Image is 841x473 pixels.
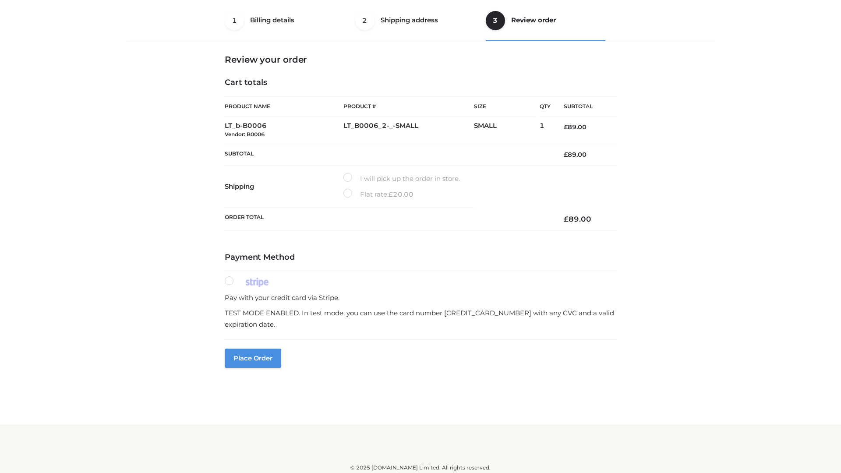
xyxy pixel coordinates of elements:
th: Size [474,97,535,116]
h4: Cart totals [225,78,616,88]
label: I will pick up the order in store. [343,173,460,184]
th: Product Name [225,96,343,116]
label: Flat rate: [343,189,413,200]
th: Subtotal [551,97,616,116]
small: Vendor: B0006 [225,131,265,138]
span: £ [389,190,393,198]
p: Pay with your credit card via Stripe. [225,292,616,304]
p: TEST MODE ENABLED. In test mode, you can use the card number [CREDIT_CARD_NUMBER] with any CVC an... [225,307,616,330]
span: £ [564,215,569,223]
th: Subtotal [225,144,551,165]
h4: Payment Method [225,253,616,262]
bdi: 89.00 [564,151,587,159]
h3: Review your order [225,54,616,65]
bdi: 89.00 [564,123,587,131]
button: Place order [225,349,281,368]
th: Qty [540,96,551,116]
bdi: 89.00 [564,215,591,223]
th: Product # [343,96,474,116]
td: LT_B0006_2-_-SMALL [343,116,474,144]
td: LT_b-B0006 [225,116,343,144]
td: 1 [540,116,551,144]
th: Shipping [225,166,343,208]
span: £ [564,151,568,159]
th: Order Total [225,208,551,231]
span: £ [564,123,568,131]
bdi: 20.00 [389,190,413,198]
div: © 2025 [DOMAIN_NAME] Limited. All rights reserved. [130,463,711,472]
td: SMALL [474,116,540,144]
